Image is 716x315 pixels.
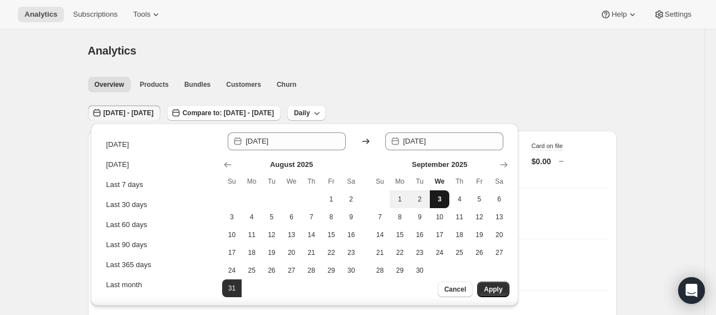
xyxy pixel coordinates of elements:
[375,213,386,222] span: 7
[370,262,390,279] button: Sunday September 28 2025
[246,213,257,222] span: 4
[434,230,445,239] span: 17
[262,208,282,226] button: Tuesday August 5 2025
[227,248,238,257] span: 17
[434,248,445,257] span: 24
[494,230,505,239] span: 20
[277,80,296,89] span: Churn
[375,266,386,275] span: 28
[106,279,142,291] div: Last month
[222,226,242,244] button: Sunday August 10 2025
[410,262,430,279] button: Tuesday September 30 2025
[103,156,214,174] button: [DATE]
[321,173,341,190] th: Friday
[489,226,509,244] button: Saturday September 20 2025
[496,157,512,173] button: Show next month, October 2025
[266,266,277,275] span: 26
[611,10,626,19] span: Help
[394,177,405,186] span: Mo
[326,177,337,186] span: Fr
[262,226,282,244] button: Tuesday August 12 2025
[326,248,337,257] span: 22
[167,105,281,121] button: Compare to: [DATE] - [DATE]
[282,208,302,226] button: Wednesday August 6 2025
[414,195,425,204] span: 2
[286,213,297,222] span: 6
[394,195,405,204] span: 1
[222,173,242,190] th: Sunday
[262,244,282,262] button: Tuesday August 19 2025
[321,244,341,262] button: Friday August 22 2025
[449,244,469,262] button: Thursday September 25 2025
[242,244,262,262] button: Monday August 18 2025
[222,262,242,279] button: Sunday August 24 2025
[394,266,405,275] span: 29
[370,208,390,226] button: Sunday September 7 2025
[474,195,485,204] span: 5
[103,236,214,254] button: Last 90 days
[222,279,242,297] button: Start of range Sunday August 31 2025
[286,266,297,275] span: 27
[434,177,445,186] span: We
[414,177,425,186] span: Tu
[286,230,297,239] span: 13
[532,156,551,167] p: $0.00
[474,213,485,222] span: 12
[410,190,430,208] button: Tuesday September 2 2025
[430,226,450,244] button: Wednesday September 17 2025
[390,208,410,226] button: Monday September 8 2025
[438,282,473,297] button: Cancel
[370,226,390,244] button: Sunday September 14 2025
[469,208,489,226] button: Friday September 12 2025
[394,230,405,239] span: 15
[103,276,214,294] button: Last month
[246,248,257,257] span: 18
[430,190,450,208] button: Today Wednesday September 3 2025
[306,177,317,186] span: Th
[301,262,321,279] button: Thursday August 28 2025
[103,296,214,314] button: Last 12 months
[346,248,357,257] span: 23
[532,142,563,149] span: Card on file
[262,173,282,190] th: Tuesday
[140,80,169,89] span: Products
[227,177,238,186] span: Su
[220,157,236,173] button: Show previous month, July 2025
[24,10,57,19] span: Analytics
[306,213,317,222] span: 7
[410,173,430,190] th: Tuesday
[301,208,321,226] button: Thursday August 7 2025
[103,256,214,274] button: Last 365 days
[375,248,386,257] span: 21
[434,195,445,204] span: 3
[469,226,489,244] button: Friday September 19 2025
[494,195,505,204] span: 6
[394,248,405,257] span: 22
[678,277,705,304] div: Open Intercom Messenger
[106,199,148,210] div: Last 30 days
[266,177,277,186] span: Tu
[321,226,341,244] button: Friday August 15 2025
[133,10,150,19] span: Tools
[266,230,277,239] span: 12
[286,248,297,257] span: 20
[665,10,692,19] span: Settings
[489,208,509,226] button: Saturday September 13 2025
[494,213,505,222] span: 13
[410,226,430,244] button: Tuesday September 16 2025
[106,179,144,190] div: Last 7 days
[226,80,261,89] span: Customers
[246,266,257,275] span: 25
[474,177,485,186] span: Fr
[301,226,321,244] button: Thursday August 14 2025
[106,159,129,170] div: [DATE]
[326,266,337,275] span: 29
[390,262,410,279] button: Monday September 29 2025
[306,266,317,275] span: 28
[282,244,302,262] button: Wednesday August 20 2025
[484,285,502,294] span: Apply
[341,244,361,262] button: Saturday August 23 2025
[390,173,410,190] th: Monday
[430,208,450,226] button: Wednesday September 10 2025
[184,80,210,89] span: Bundles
